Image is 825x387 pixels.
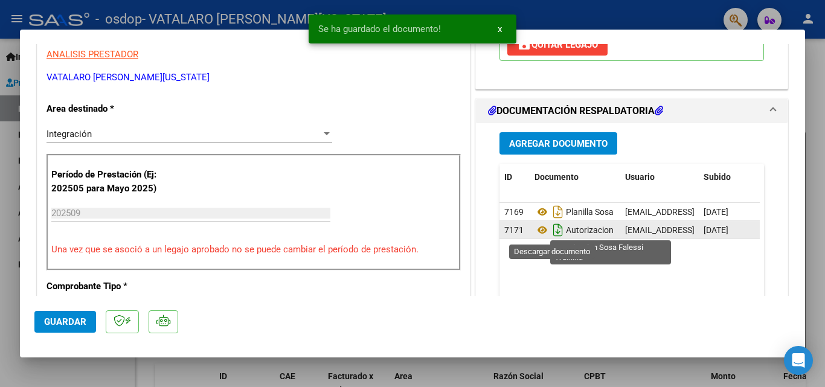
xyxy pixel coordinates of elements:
span: Se ha guardado el documento! [318,23,441,35]
span: Documento [534,172,579,182]
i: Descargar documento [550,220,566,240]
button: x [488,18,512,40]
datatable-header-cell: ID [499,164,530,190]
i: Descargar documento [550,202,566,222]
datatable-header-cell: Usuario [620,164,699,190]
datatable-header-cell: Acción [759,164,820,190]
span: Autorizacion Sosa Falessi Walkiria [534,225,693,235]
p: Comprobante Tipo * [47,280,171,293]
button: Guardar [34,311,96,333]
mat-expansion-panel-header: DOCUMENTACIÓN RESPALDATORIA [476,99,788,123]
span: Subido [704,172,731,182]
button: Agregar Documento [499,132,617,155]
span: Planilla Sosa Falessi Walkiria [DATE] [534,207,699,217]
p: Período de Prestación (Ej: 202505 para Mayo 2025) [51,168,173,195]
span: ANALISIS PRESTADOR [47,49,138,60]
p: Una vez que se asoció a un legajo aprobado no se puede cambiar el período de prestación. [51,243,456,257]
div: Open Intercom Messenger [784,346,813,375]
span: [DATE] [704,225,728,235]
span: Integración [47,129,92,139]
div: DOCUMENTACIÓN RESPALDATORIA [476,123,788,374]
span: Guardar [44,316,86,327]
span: Quitar Legajo [517,39,598,50]
span: 7171 [504,225,524,235]
datatable-header-cell: Documento [530,164,620,190]
span: 7169 [504,207,524,217]
p: VATALARO [PERSON_NAME][US_STATE] [47,71,461,85]
span: x [498,24,502,34]
span: Usuario [625,172,655,182]
button: Quitar Legajo [507,34,608,56]
span: Agregar Documento [509,138,608,149]
datatable-header-cell: Subido [699,164,759,190]
h1: DOCUMENTACIÓN RESPALDATORIA [488,104,663,118]
span: [DATE] [704,207,728,217]
p: Area destinado * [47,102,171,116]
span: ID [504,172,512,182]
